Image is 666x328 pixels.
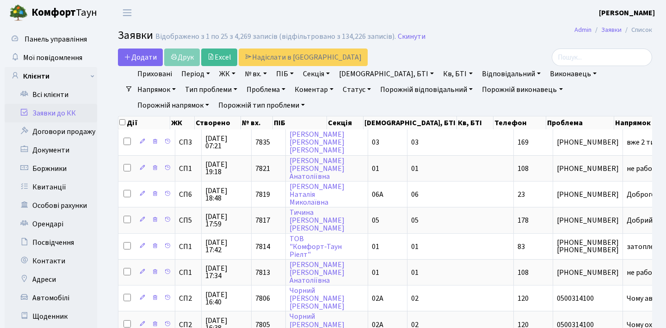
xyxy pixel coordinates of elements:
a: Клієнти [5,67,97,85]
span: [DATE] 17:42 [205,239,247,254]
th: Проблема [546,116,614,129]
a: Період [178,66,214,82]
a: Орендарі [5,215,97,233]
a: Заявки до КК [5,104,97,122]
span: [PHONE_NUMBER] [PHONE_NUMBER] [557,239,619,254]
span: [PHONE_NUMBER] [557,269,619,276]
nav: breadcrumb [561,20,666,40]
a: Секція [299,66,333,82]
span: 05 [411,215,419,225]
a: ПІБ [272,66,297,82]
span: 03 [411,137,419,147]
span: СП2 [179,295,197,302]
a: Посвідчення [5,233,97,252]
a: Проблема [243,82,289,97]
a: Всі клієнти [5,85,97,104]
a: Тип проблеми [181,82,241,97]
span: [PHONE_NUMBER] [557,191,619,198]
a: Боржники [5,159,97,178]
a: Мої повідомлення [5,49,97,67]
li: Список [622,25,652,35]
span: 05 [372,215,379,225]
th: Створено [195,116,241,129]
a: Приховані [134,66,176,82]
th: № вх. [241,116,273,129]
span: 178 [518,215,529,225]
span: 01 [411,267,419,278]
th: Кв, БТІ [457,116,493,129]
span: Панель управління [25,34,87,44]
a: Excel [201,49,237,66]
a: Порожній відповідальний [376,82,476,97]
span: Заявки [118,27,153,43]
span: СП6 [179,191,197,198]
span: [DATE] 07:21 [205,135,247,150]
span: СП1 [179,243,197,250]
a: Панель управління [5,30,97,49]
a: [DEMOGRAPHIC_DATA], БТІ [335,66,438,82]
span: 169 [518,137,529,147]
a: Щоденник [5,307,97,326]
span: Таун [31,5,97,21]
th: Телефон [493,116,546,129]
span: 7814 [255,242,270,252]
input: Пошук... [552,49,652,66]
a: [PERSON_NAME][PERSON_NAME][PERSON_NAME] [290,129,345,155]
span: 01 [411,242,419,252]
span: [DATE] 16:40 [205,291,247,306]
span: 7806 [255,293,270,304]
div: Відображено з 1 по 25 з 4,269 записів (відфільтровано з 134,226 записів). [155,32,396,41]
th: Секція [327,116,364,129]
span: [PHONE_NUMBER] [557,139,619,146]
span: СП5 [179,217,197,224]
a: Тичина[PERSON_NAME][PERSON_NAME] [290,207,345,233]
span: 06А [372,189,383,200]
span: 7819 [255,189,270,200]
span: 03 [372,137,379,147]
span: СП3 [179,139,197,146]
span: [DATE] 19:18 [205,161,247,176]
button: Переключити навігацію [116,5,139,20]
span: 02 [411,293,419,304]
a: Порожній напрямок [134,97,213,113]
span: 7813 [255,267,270,278]
a: [PERSON_NAME]НаталіяМиколаївна [290,182,345,207]
th: Дії [118,116,170,129]
span: 01 [411,164,419,174]
img: logo.png [9,4,28,22]
th: [DEMOGRAPHIC_DATA], БТІ [364,116,457,129]
a: Договори продажу [5,122,97,141]
span: 108 [518,267,529,278]
a: Чорний[PERSON_NAME][PERSON_NAME] [290,285,345,311]
th: ПІБ [273,116,327,129]
a: Кв, БТІ [439,66,476,82]
span: [DATE] 17:59 [205,213,247,228]
a: Коментар [291,82,337,97]
a: [PERSON_NAME][PERSON_NAME]Анатоліївна [290,260,345,285]
span: 01 [372,242,379,252]
span: 7817 [255,215,270,225]
span: СП1 [179,269,197,276]
a: Автомобілі [5,289,97,307]
a: Статус [339,82,375,97]
b: Комфорт [31,5,76,20]
span: СП1 [179,165,197,172]
span: 01 [372,164,379,174]
a: [PERSON_NAME][PERSON_NAME]Анатоліївна [290,156,345,182]
span: 120 [518,293,529,304]
span: 06 [411,189,419,200]
span: [PHONE_NUMBER] [557,165,619,172]
a: Додати [118,49,163,66]
span: [PHONE_NUMBER] [557,217,619,224]
a: Документи [5,141,97,159]
span: 83 [518,242,525,252]
span: 0500314100 [557,295,619,302]
a: Заявки [601,25,622,35]
span: 7821 [255,164,270,174]
span: [DATE] 17:34 [205,265,247,279]
span: 02А [372,293,383,304]
span: 7835 [255,137,270,147]
a: ЖК [216,66,239,82]
a: ТОВ"Комфорт-ТаунРіелт" [290,234,342,260]
span: 108 [518,164,529,174]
